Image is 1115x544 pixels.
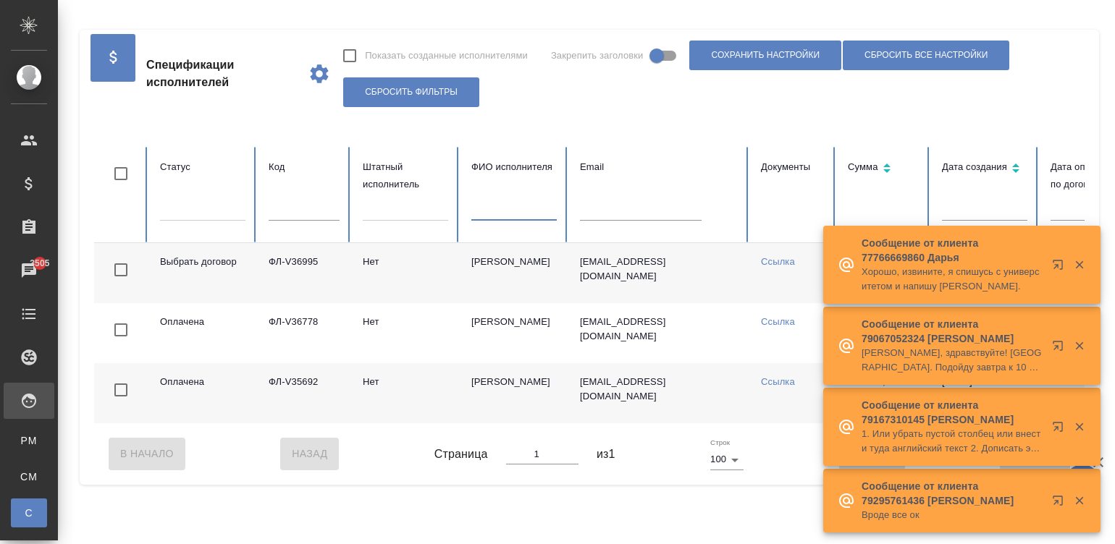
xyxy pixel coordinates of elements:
p: [PERSON_NAME], здравствуйте! [GEOGRAPHIC_DATA]. Подойду завтра к 10 часам [862,346,1043,375]
td: ФЛ-V36995 [257,243,351,303]
td: [EMAIL_ADDRESS][DOMAIN_NAME] [568,303,749,363]
label: Строк [710,439,730,446]
p: Сообщение от клиента 79295761436 [PERSON_NAME] [862,479,1043,508]
button: Закрыть [1064,258,1094,271]
td: Нет [351,243,460,303]
div: Email [580,158,738,176]
button: Сбросить фильтры [343,77,479,107]
button: Закрыть [1064,494,1094,507]
a: Ссылка [761,376,795,387]
p: Сообщение от клиента 77766669860 Дарья [862,236,1043,265]
div: 100 [710,449,744,469]
p: Вроде все ок [862,508,1043,522]
td: Нет [351,303,460,363]
span: Спецификации исполнителей [146,56,296,91]
button: Открыть в новой вкладке [1043,486,1078,521]
span: Показать созданные исполнителями [365,48,528,63]
div: ФИО исполнителя [471,158,557,176]
a: Ссылка [761,316,795,327]
button: Закрыть [1064,420,1094,433]
td: [EMAIL_ADDRESS][DOMAIN_NAME] [568,243,749,303]
div: Сортировка [942,158,1027,179]
span: 3505 [21,256,58,271]
span: Сохранить настройки [711,49,820,61]
button: Открыть в новой вкладке [1043,412,1078,447]
button: Открыть в новой вкладке [1043,331,1078,366]
button: Сбросить все настройки [843,41,1009,70]
td: Выбрать договор [148,243,257,303]
button: Закрыть [1064,339,1094,352]
span: CM [18,469,40,484]
span: из 1 [597,446,615,463]
div: Штатный исполнитель [363,158,448,193]
td: ФЛ-V36778 [257,303,351,363]
td: Нет [351,363,460,423]
td: [PERSON_NAME] [460,303,568,363]
td: [PERSON_NAME] [460,363,568,423]
p: Сообщение от клиента 79067052324 [PERSON_NAME] [862,317,1043,346]
a: PM [11,426,47,455]
span: Сбросить фильтры [365,86,458,98]
span: Toggle Row Selected [106,375,136,405]
td: Оплачена [148,363,257,423]
button: Открыть в новой вкладке [1043,250,1078,285]
span: PM [18,433,40,448]
span: Toggle Row Selected [106,315,136,345]
span: С [18,506,40,520]
span: Сбросить все настройки [864,49,988,61]
td: Оплачена [148,303,257,363]
div: Сортировка [848,158,919,179]
a: Ссылка [761,256,795,267]
div: Статус [160,158,245,176]
div: Код [269,158,340,176]
div: Документы [761,158,825,176]
td: [EMAIL_ADDRESS][DOMAIN_NAME] [568,363,749,423]
span: Страница [434,446,488,463]
a: 3505 [4,252,54,289]
p: Хорошо, извините, я спишусь с университетом и напишу [PERSON_NAME]. [862,265,1043,294]
a: С [11,498,47,527]
span: Закрепить заголовки [551,48,644,63]
a: CM [11,462,47,491]
span: Toggle Row Selected [106,255,136,285]
td: ФЛ-V35692 [257,363,351,423]
p: Сообщение от клиента 79167310145 [PERSON_NAME] [862,398,1043,427]
p: 1. Или убрать пустой столбец или внести туда английский текст 2. Дописать электронную почту полност [862,427,1043,456]
button: Сохранить настройки [689,41,841,70]
td: [PERSON_NAME] [460,243,568,303]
